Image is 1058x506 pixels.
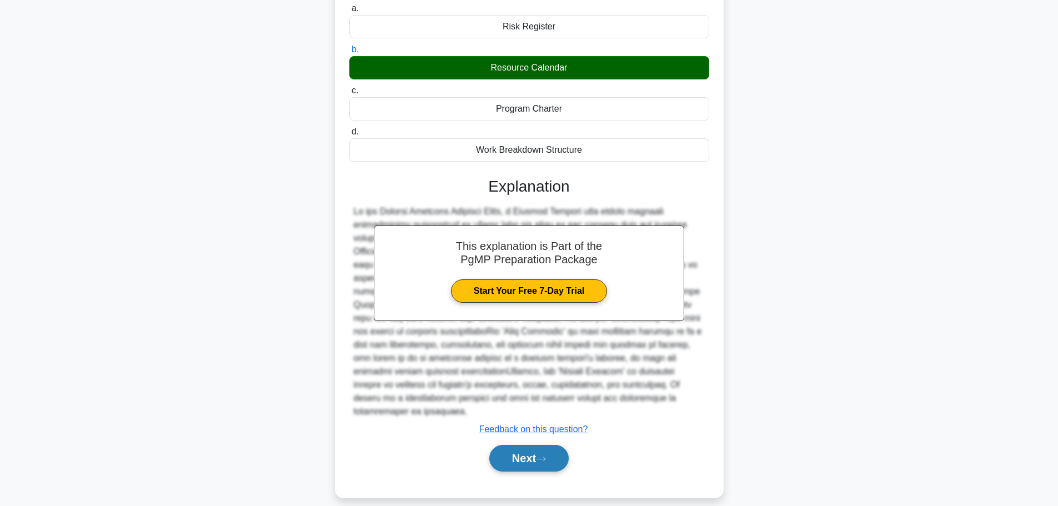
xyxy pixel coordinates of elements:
span: c. [352,86,358,95]
div: Work Breakdown Structure [349,138,709,162]
button: Next [489,445,569,472]
div: Program Charter [349,97,709,121]
span: b. [352,44,359,54]
a: Start Your Free 7-Day Trial [451,279,607,303]
span: a. [352,3,359,13]
div: Resource Calendar [349,56,709,79]
div: Risk Register [349,15,709,38]
h3: Explanation [356,177,703,196]
div: Lo ips Dolorsi Ametcons Adipisci Elits, d Eiusmod Tempori utla etdolo magnaali enimadminimv quisn... [354,205,705,418]
span: d. [352,127,359,136]
a: Feedback on this question? [479,424,588,434]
